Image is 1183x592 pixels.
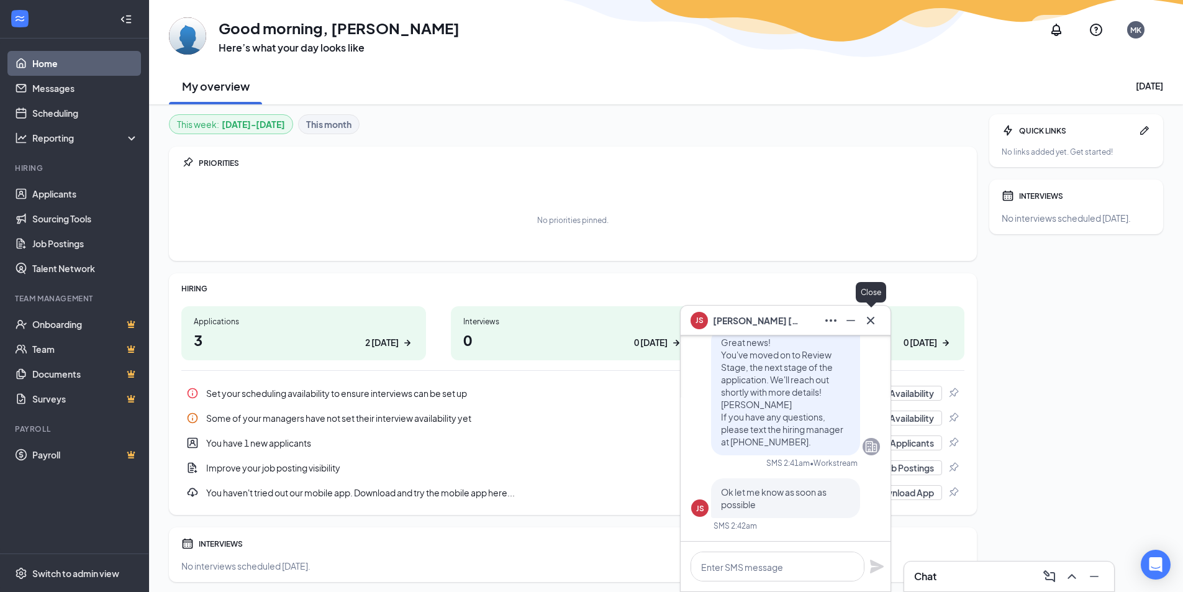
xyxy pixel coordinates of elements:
div: Some of your managers have not set their interview availability yet [206,412,858,424]
div: SMS 2:41am [766,458,810,468]
h1: 3 [194,329,414,350]
button: Ellipses [821,311,841,330]
a: Interviews00 [DATE]ArrowRight [451,306,696,360]
div: Interviews [463,316,683,327]
img: Maninder Kaur [169,17,206,55]
div: You have 1 new applicants [181,430,964,455]
div: You haven't tried out our mobile app. Download and try the mobile app here... [181,480,964,505]
div: SMS 2:42am [714,521,757,531]
div: Improve your job posting visibility [206,462,835,474]
a: PayrollCrown [32,442,138,467]
div: INTERVIEWS [1019,191,1151,201]
svg: Pin [181,157,194,169]
div: 0 [DATE] [904,336,937,349]
svg: Pin [947,486,959,499]
svg: Calendar [181,537,194,550]
svg: UserEntity [186,437,199,449]
button: Minimize [1084,567,1104,586]
div: Some of your managers have not set their interview availability yet [181,406,964,430]
div: INTERVIEWS [199,539,964,549]
button: Download App [865,485,942,500]
a: DocumentsCrown [32,362,138,386]
a: Job Postings [32,231,138,256]
button: Set Availability [865,411,942,426]
svg: ArrowRight [940,337,952,349]
a: Home [32,51,138,76]
button: Minimize [841,311,861,330]
div: This week : [177,117,285,131]
a: UserEntityYou have 1 new applicantsReview New ApplicantsPin [181,430,964,455]
a: Scheduling [32,101,138,125]
b: [DATE] - [DATE] [222,117,285,131]
svg: Pin [947,387,959,399]
svg: Bolt [1002,124,1014,137]
div: HIRING [181,283,964,294]
span: Ok let me know as soon as possible [721,486,827,510]
svg: Pin [947,412,959,424]
div: MK [1130,25,1141,35]
h2: My overview [182,78,250,94]
button: Review Job Postings [842,460,942,475]
a: Sourcing Tools [32,206,138,231]
div: Set your scheduling availability to ensure interviews can be set up [206,387,855,399]
h1: Good morning, [PERSON_NAME] [219,17,460,39]
svg: QuestionInfo [1089,22,1104,37]
h3: Chat [914,570,936,583]
svg: Info [186,412,199,424]
svg: Analysis [15,132,27,144]
a: Applicants [32,181,138,206]
svg: ArrowRight [401,337,414,349]
div: Open Intercom Messenger [1141,550,1171,580]
a: TeamCrown [32,337,138,362]
div: Close [856,282,886,303]
a: SurveysCrown [32,386,138,411]
button: Add Availability [863,386,942,401]
svg: Pen [1138,124,1151,137]
svg: Cross [863,313,878,328]
a: Talent Network [32,256,138,281]
svg: Settings [15,567,27,580]
button: Plane [869,559,884,574]
svg: Collapse [120,13,132,25]
svg: Info [186,387,199,399]
a: OnboardingCrown [32,312,138,337]
div: No interviews scheduled [DATE]. [181,560,964,572]
svg: Ellipses [823,313,838,328]
div: No priorities pinned. [537,215,609,225]
div: 2 [DATE] [365,336,399,349]
a: Applications32 [DATE]ArrowRight [181,306,426,360]
svg: DocumentAdd [186,462,199,474]
div: Team Management [15,293,136,304]
svg: Download [186,486,199,499]
div: [DATE] [1136,80,1163,92]
div: Reporting [32,132,139,144]
svg: Minimize [1087,569,1102,584]
div: PRIORITIES [199,158,964,168]
a: Messages [32,76,138,101]
svg: Pin [947,462,959,474]
a: DownloadYou haven't tried out our mobile app. Download and try the mobile app here...Download AppPin [181,480,964,505]
svg: ComposeMessage [1042,569,1057,584]
div: Hiring [15,163,136,173]
div: QUICK LINKS [1019,125,1133,136]
h1: 0 [463,329,683,350]
div: No links added yet. Get started! [1002,147,1151,157]
button: Cross [861,311,881,330]
svg: Calendar [1002,189,1014,202]
span: • Workstream [810,458,858,468]
svg: ArrowRight [670,337,682,349]
svg: Company [864,439,879,454]
div: Payroll [15,424,136,434]
svg: ChevronUp [1064,569,1079,584]
a: DocumentAddImprove your job posting visibilityReview Job PostingsPin [181,455,964,480]
a: InfoSome of your managers have not set their interview availability yetSet AvailabilityPin [181,406,964,430]
b: This month [306,117,351,131]
div: Improve your job posting visibility [181,455,964,480]
a: InfoSet your scheduling availability to ensure interviews can be set upAdd AvailabilityPin [181,381,964,406]
button: ComposeMessage [1040,567,1059,586]
svg: WorkstreamLogo [14,12,26,25]
div: 0 [DATE] [634,336,668,349]
button: ChevronUp [1062,567,1082,586]
svg: Pin [947,437,959,449]
div: Set your scheduling availability to ensure interviews can be set up [181,381,964,406]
